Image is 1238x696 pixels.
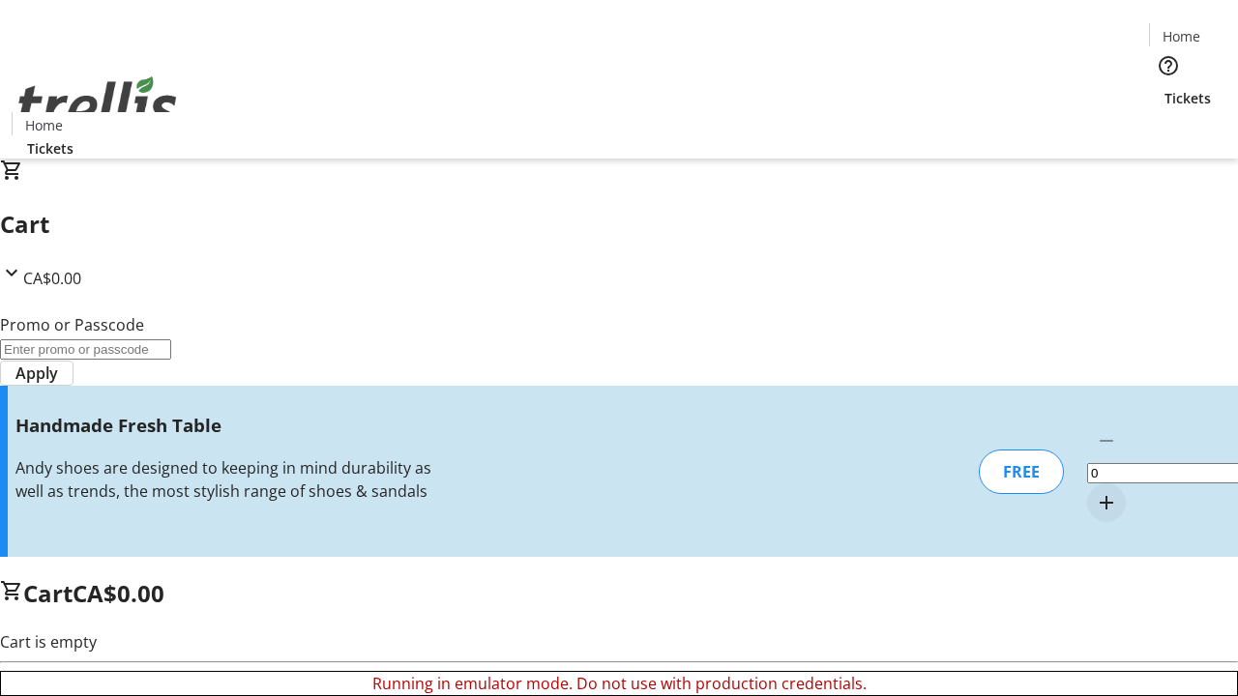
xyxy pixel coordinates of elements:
div: Andy shoes are designed to keeping in mind durability as well as trends, the most stylish range o... [15,456,438,503]
div: FREE [979,449,1064,494]
span: Tickets [1164,88,1211,108]
a: Tickets [1149,88,1226,108]
h3: Handmade Fresh Table [15,412,438,439]
button: Cart [1149,108,1188,147]
span: CA$0.00 [73,577,164,609]
span: Home [1163,26,1200,46]
img: Orient E2E Organization Z0uBci4IhH's Logo [12,55,184,152]
a: Tickets [12,138,89,159]
button: Help [1149,46,1188,85]
span: Apply [15,362,58,385]
a: Home [1150,26,1212,46]
span: Tickets [27,138,74,159]
span: CA$0.00 [23,268,81,289]
button: Increment by one [1087,483,1126,522]
span: Home [25,115,63,135]
a: Home [13,115,74,135]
